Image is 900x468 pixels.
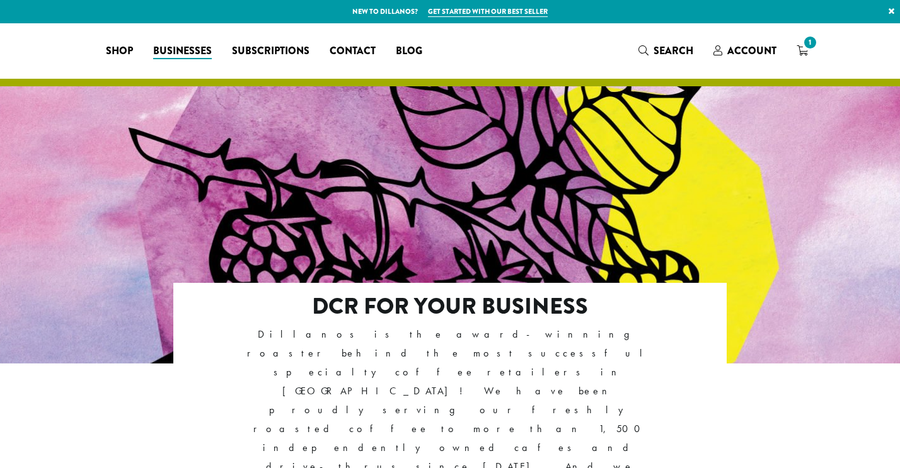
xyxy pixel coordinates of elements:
span: Account [727,43,776,58]
a: Search [628,40,703,61]
span: Blog [396,43,422,59]
span: Shop [106,43,133,59]
span: 1 [802,34,819,51]
span: Search [654,43,693,58]
a: Get started with our best seller [428,6,548,17]
span: Businesses [153,43,212,59]
h2: DCR FOR YOUR BUSINESS [228,293,672,320]
a: Shop [96,41,143,61]
span: Contact [330,43,376,59]
span: Subscriptions [232,43,309,59]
